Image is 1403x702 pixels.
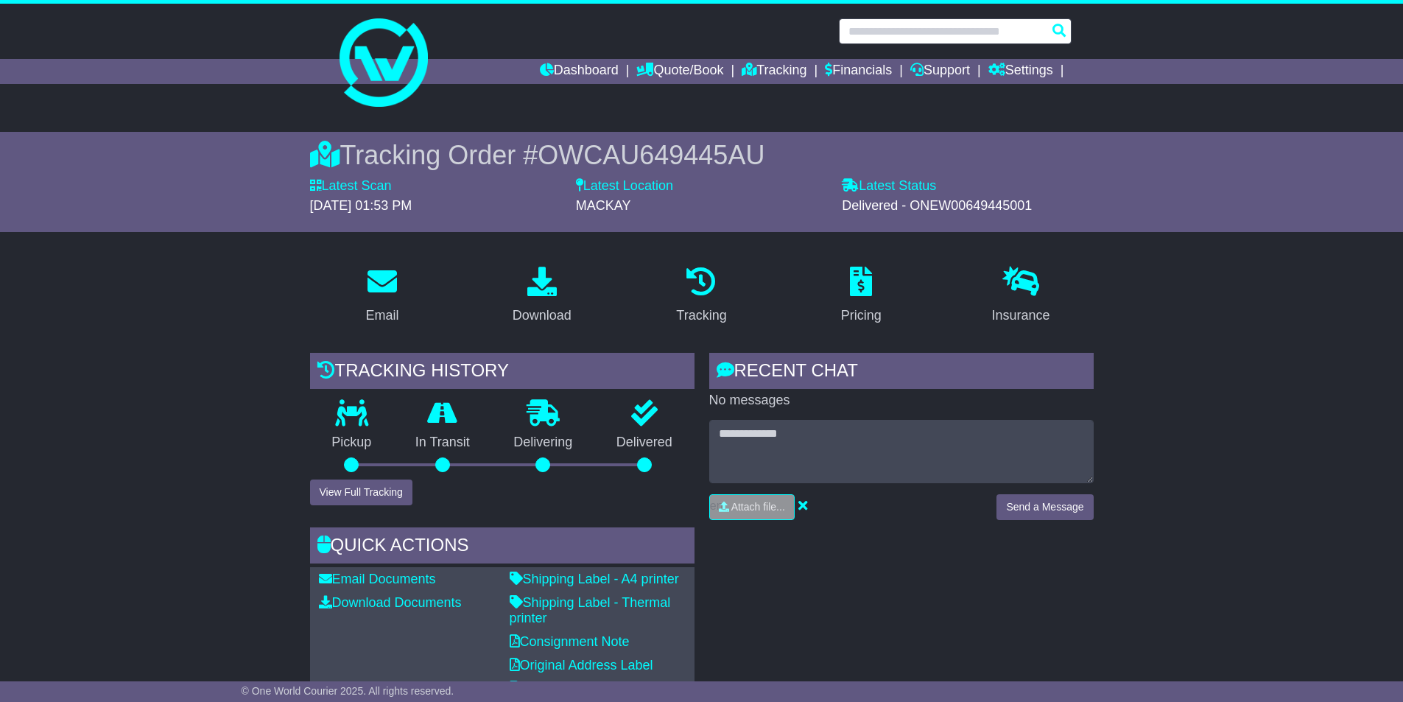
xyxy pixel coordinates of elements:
p: Pickup [310,435,394,451]
a: Email Documents [319,572,436,586]
label: Latest Status [842,178,936,194]
a: Original Address Label [510,658,653,673]
a: Settings [988,59,1053,84]
div: Pricing [841,306,882,326]
a: Shipping Label - Thermal printer [510,595,671,626]
label: Latest Scan [310,178,392,194]
a: Tracking [742,59,806,84]
span: [DATE] 01:53 PM [310,198,412,213]
div: Download [513,306,572,326]
div: Tracking history [310,353,695,393]
a: Support [910,59,970,84]
a: Financials [825,59,892,84]
span: MACKAY [576,198,631,213]
a: Download [503,262,581,331]
a: Tracking [667,262,736,331]
div: Tracking Order # [310,139,1094,171]
div: Email [365,306,398,326]
a: Insurance [982,262,1060,331]
span: Delivered - ONEW00649445001 [842,198,1032,213]
a: Consignment Note [510,634,630,649]
p: Delivered [594,435,695,451]
a: Email [356,262,408,331]
a: Dashboard [540,59,619,84]
div: Tracking [676,306,726,326]
div: Insurance [992,306,1050,326]
a: Pricing [831,262,891,331]
span: OWCAU649445AU [538,140,764,170]
p: Delivering [492,435,595,451]
span: © One World Courier 2025. All rights reserved. [242,685,454,697]
div: RECENT CHAT [709,353,1094,393]
a: Shipping Label - A4 printer [510,572,679,586]
label: Latest Location [576,178,673,194]
a: Download Documents [319,595,462,610]
p: In Transit [393,435,492,451]
button: View Full Tracking [310,480,412,505]
p: No messages [709,393,1094,409]
button: Send a Message [996,494,1093,520]
a: Quote/Book [636,59,723,84]
div: Quick Actions [310,527,695,567]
